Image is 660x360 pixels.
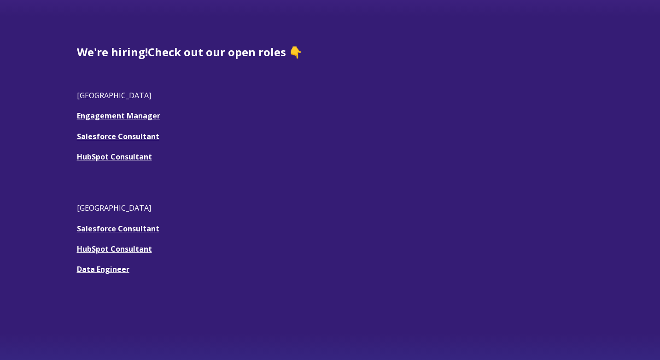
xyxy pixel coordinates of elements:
[77,131,159,142] a: Salesforce Consultant
[77,224,159,234] a: Salesforce Consultant
[77,244,152,254] a: HubSpot Consultant
[77,152,152,162] a: HubSpot Consultant
[77,264,129,274] a: Data Engineer
[77,90,151,100] span: [GEOGRAPHIC_DATA]
[148,44,303,59] span: Check out our open roles 👇
[77,111,160,121] a: Engagement Manager
[77,44,148,59] span: We're hiring!
[77,203,151,213] span: [GEOGRAPHIC_DATA]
